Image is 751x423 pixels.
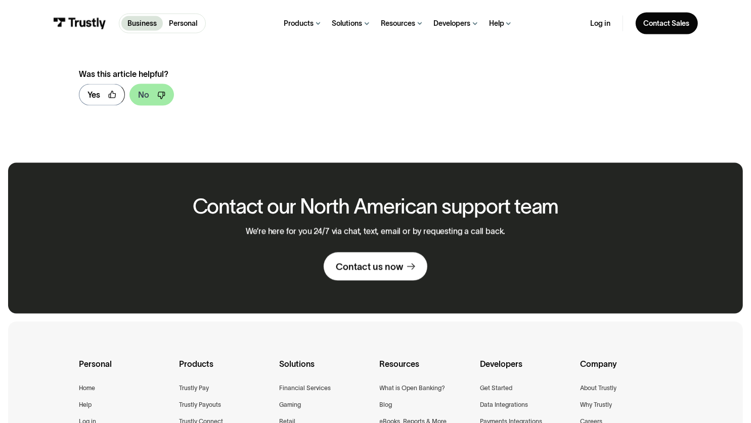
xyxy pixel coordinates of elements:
[279,358,371,384] div: Solutions
[79,68,439,80] div: Was this article helpful?
[636,13,698,34] a: Contact Sales
[138,89,149,101] div: No
[480,400,528,411] a: Data Integrations
[127,18,157,29] p: Business
[193,196,559,219] h2: Contact our North American support team
[380,400,392,411] a: Blog
[480,358,572,384] div: Developers
[380,384,446,394] a: What is Open Banking?
[433,19,470,28] div: Developers
[580,358,672,384] div: Company
[169,18,197,29] p: Personal
[580,384,616,394] a: About Trustly
[79,400,92,411] a: Help
[332,19,363,28] div: Solutions
[284,19,314,28] div: Products
[121,16,163,31] a: Business
[324,252,428,281] a: Contact us now
[580,400,612,411] a: Why Trustly
[129,84,174,105] a: No
[87,89,100,101] div: Yes
[380,358,472,384] div: Resources
[179,358,271,384] div: Products
[644,19,690,28] div: Contact Sales
[381,19,415,28] div: Resources
[79,84,125,105] a: Yes
[590,19,610,28] a: Log in
[489,19,504,28] div: Help
[179,400,221,411] a: Trustly Payouts
[10,407,61,419] aside: Language selected: English (United States)
[279,400,301,411] a: Gaming
[20,407,61,419] ul: Language list
[179,384,209,394] a: Trustly Pay
[163,16,203,31] a: Personal
[480,384,512,394] a: Get Started
[79,358,171,384] div: Personal
[246,227,506,236] p: We’re here for you 24/7 via chat, text, email or by requesting a call back.
[279,384,331,394] a: Financial Services
[336,261,403,273] div: Contact us now
[79,384,95,394] a: Home
[53,18,106,29] img: Trustly Logo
